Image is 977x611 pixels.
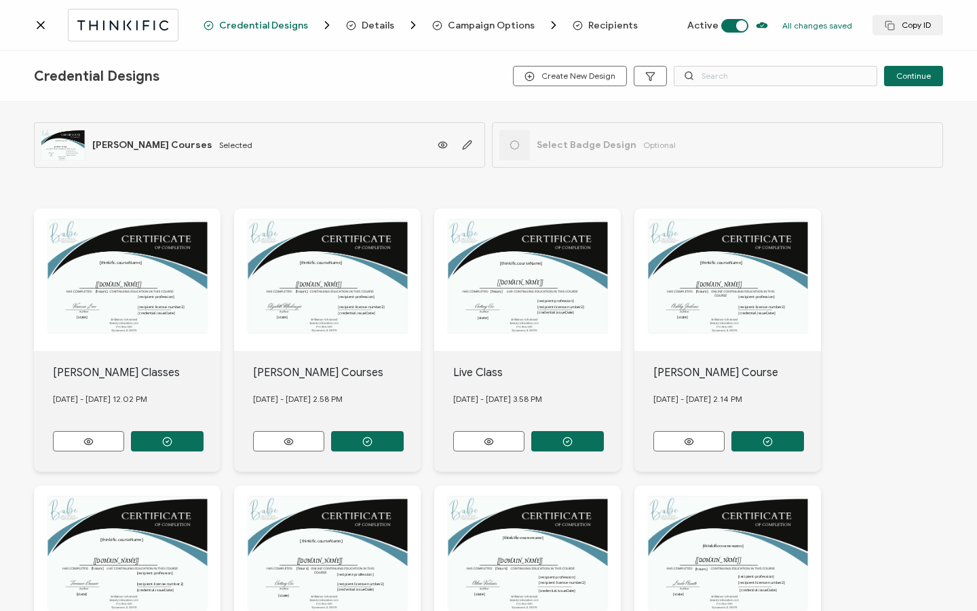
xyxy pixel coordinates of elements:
span: Credential Designs [204,18,334,32]
span: Credential Designs [34,68,159,85]
span: Details [346,18,420,32]
span: Copy ID [885,20,931,31]
span: Active [687,20,719,31]
iframe: Chat Widget [909,546,977,611]
button: Copy ID [873,15,943,35]
div: [PERSON_NAME] Classes [53,365,221,381]
span: Campaign Options [432,18,560,32]
button: Create New Design [513,66,627,86]
input: Search [674,66,877,86]
span: Details [362,20,394,31]
span: Credential Designs [219,20,308,31]
div: Breadcrumb [204,18,638,32]
div: [PERSON_NAME] Course [653,365,822,381]
div: Live Class [453,365,621,381]
span: [PERSON_NAME] Courses [92,139,212,151]
button: Continue [884,66,943,86]
span: Continue [896,72,931,80]
div: [DATE] - [DATE] 2.14 PM [653,381,822,418]
div: [DATE] - [DATE] 2.58 PM [253,381,421,418]
div: [PERSON_NAME] Courses [253,365,421,381]
span: Select Badge Design [537,139,636,151]
span: Optional [643,140,676,150]
span: Recipients [588,20,638,31]
span: Selected [219,140,252,150]
span: Create New Design [524,71,615,81]
div: [DATE] - [DATE] 12.02 PM [53,381,221,418]
div: [DATE] - [DATE] 3.58 PM [453,381,621,418]
span: Campaign Options [448,20,535,31]
img: thinkific.svg [75,17,171,34]
p: All changes saved [782,20,852,31]
span: Recipients [573,20,638,31]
